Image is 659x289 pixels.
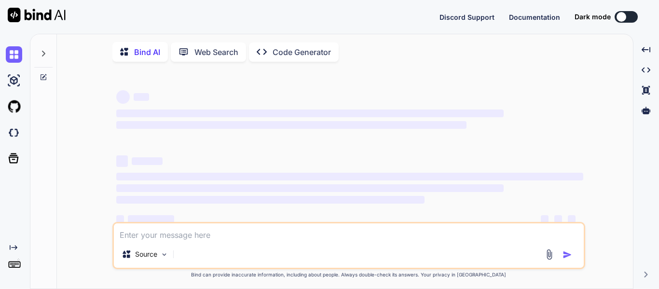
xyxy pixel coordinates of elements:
[116,173,583,180] span: ‌
[8,8,66,22] img: Bind AI
[116,196,425,204] span: ‌
[116,184,504,192] span: ‌
[116,110,504,117] span: ‌
[194,46,238,58] p: Web Search
[6,72,22,89] img: ai-studio
[132,157,163,165] span: ‌
[6,46,22,63] img: chat
[112,271,585,278] p: Bind can provide inaccurate information, including about people. Always double-check its answers....
[134,46,160,58] p: Bind AI
[134,93,149,101] span: ‌
[116,155,128,167] span: ‌
[273,46,331,58] p: Code Generator
[116,215,124,223] span: ‌
[509,12,560,22] button: Documentation
[575,12,611,22] span: Dark mode
[6,124,22,141] img: darkCloudIdeIcon
[135,249,157,259] p: Source
[116,121,467,129] span: ‌
[509,13,560,21] span: Documentation
[6,98,22,115] img: githubLight
[541,215,549,223] span: ‌
[563,250,572,260] img: icon
[544,249,555,260] img: attachment
[116,90,130,104] span: ‌
[128,215,174,223] span: ‌
[554,215,562,223] span: ‌
[160,250,168,259] img: Pick Models
[439,12,494,22] button: Discord Support
[568,215,576,223] span: ‌
[439,13,494,21] span: Discord Support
